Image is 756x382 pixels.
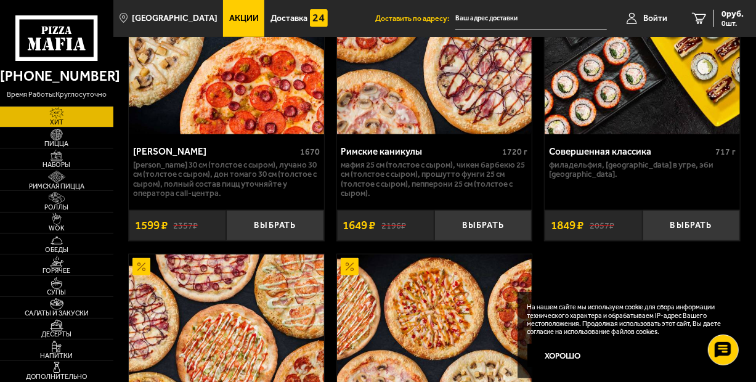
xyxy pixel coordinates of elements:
[133,160,320,198] p: [PERSON_NAME] 30 см (толстое с сыром), Лучано 30 см (толстое с сыром), Дон Томаго 30 см (толстое ...
[549,160,736,179] p: Филадельфия, [GEOGRAPHIC_DATA] в угре, Эби [GEOGRAPHIC_DATA].
[549,146,712,157] div: Совершенная классика
[721,20,744,27] span: 0 шт.
[551,219,583,231] span: 1849 ₽
[527,303,727,336] p: На нашем сайте мы используем cookie для сбора информации технического характера и обрабатываем IP...
[343,219,376,231] span: 1649 ₽
[270,14,307,23] span: Доставка
[503,147,528,157] span: 1720 г
[721,10,744,18] span: 0 руб.
[132,14,217,23] span: [GEOGRAPHIC_DATA]
[310,9,328,27] img: 15daf4d41897b9f0e9f617042186c801.svg
[341,258,359,276] img: Акционный
[300,147,320,157] span: 1670
[132,258,150,276] img: Акционный
[590,220,614,231] s: 2057 ₽
[133,146,297,157] div: [PERSON_NAME]
[643,210,740,242] button: Выбрать
[135,219,168,231] span: 1599 ₽
[341,160,527,198] p: Мафия 25 см (толстое с сыром), Чикен Барбекю 25 см (толстое с сыром), Прошутто Фунги 25 см (толст...
[455,7,606,30] input: Ваш адрес доставки
[527,344,598,367] button: Хорошо
[229,14,259,23] span: Акции
[434,210,532,242] button: Выбрать
[341,146,499,157] div: Римские каникулы
[375,15,455,22] span: Доставить по адресу:
[643,14,667,23] span: Войти
[226,210,323,242] button: Выбрать
[715,147,736,157] span: 717 г
[174,220,198,231] s: 2357 ₽
[381,220,406,231] s: 2196 ₽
